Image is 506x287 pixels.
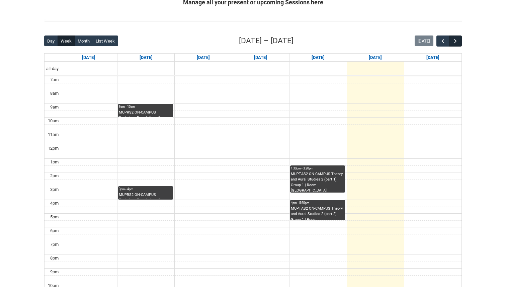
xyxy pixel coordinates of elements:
button: Next Week [449,35,462,47]
div: 3pm [49,186,60,193]
div: 11am [47,131,60,138]
div: 7am [49,76,60,83]
button: Month [75,35,93,46]
div: MUPRS2 ON-CAMPUS Technique Foundations 2 INSTRUMENTAL WORKSHOP C [DATE] 3:00pm | [GEOGRAPHIC_DATA... [119,192,172,200]
a: Go to August 16, 2025 [425,54,441,62]
button: [DATE] [415,35,433,46]
div: 4pm [49,200,60,207]
a: Go to August 12, 2025 [195,54,211,62]
img: REDU_GREY_LINE [44,17,462,24]
button: List Week [93,35,118,46]
a: Go to August 15, 2025 [367,54,383,62]
div: 1pm [49,159,60,165]
div: 12pm [47,145,60,152]
div: MUPTAS2 ON-CAMPUS Theory and Aural Studies 2 (part 2) Group 1 | Room [GEOGRAPHIC_DATA] ([GEOGRAPH... [291,206,344,220]
button: Day [44,35,58,46]
a: Go to August 10, 2025 [81,54,96,62]
div: 9am [49,104,60,111]
button: Previous Week [436,35,449,47]
a: Go to August 13, 2025 [253,54,268,62]
span: all-day [45,65,60,72]
button: Week [58,35,75,46]
div: MUPRS2 ON-CAMPUS Technique Foundations 2 KEYBOARD TECH CLASS [DATE] 9:00 | Studio A ([GEOGRAPHIC_... [119,110,172,117]
div: MUPTAS2 ON-CAMPUS Theory and Aural Studies 2 (part 1) Group 1 | Room [GEOGRAPHIC_DATA] ([GEOGRAPH... [291,171,344,193]
div: 2pm [49,172,60,179]
div: 6pm [49,227,60,234]
div: 10am [47,118,60,124]
div: 9pm [49,269,60,275]
div: 1:30pm - 3:30pm [291,166,344,171]
div: 9am - 10am [119,104,172,109]
a: Go to August 14, 2025 [310,54,326,62]
div: 5pm [49,214,60,220]
div: 8am [49,90,60,97]
div: 7pm [49,241,60,248]
div: 4pm - 5:30pm [291,201,344,205]
a: Go to August 11, 2025 [138,54,154,62]
div: 3pm - 4pm [119,187,172,192]
h2: [DATE] – [DATE] [239,35,293,47]
div: 8pm [49,255,60,262]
